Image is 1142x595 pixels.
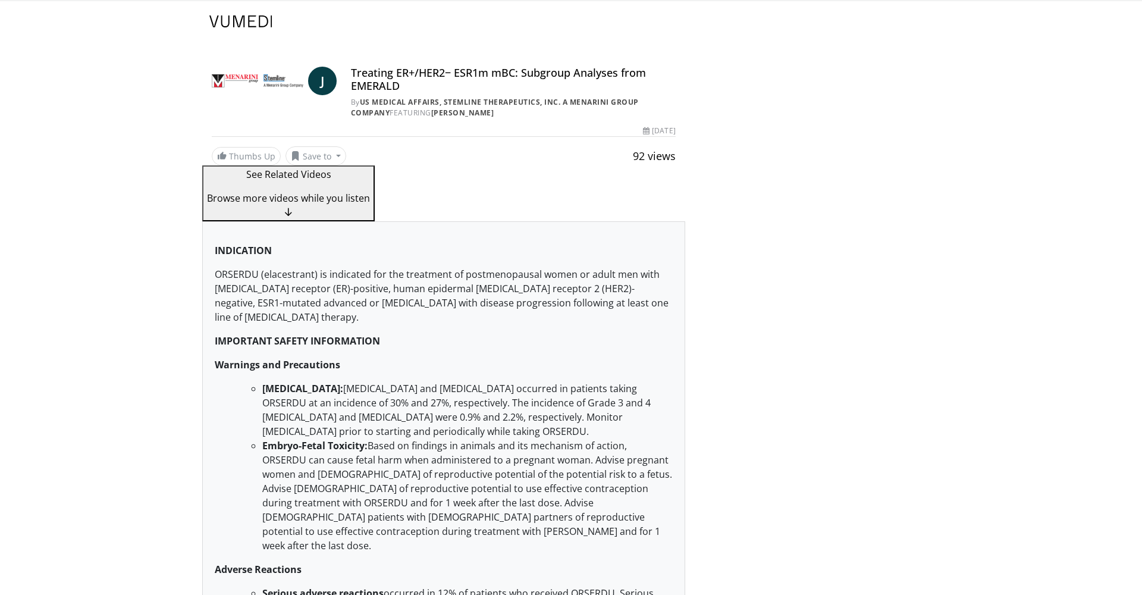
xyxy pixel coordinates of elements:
[262,439,673,553] li: Based on findings in animals and its mechanism of action, ORSERDU can cause fetal harm when admin...
[351,97,639,118] a: US Medical Affairs, Stemline Therapeutics, Inc. a Menarini Group Company
[643,126,675,136] div: [DATE]
[262,381,673,439] li: [MEDICAL_DATA] and [MEDICAL_DATA] occurred in patients taking ORSERDU at an incidence of 30% and ...
[215,244,272,257] strong: INDICATION
[215,334,380,347] strong: IMPORTANT SAFETY INFORMATION
[215,358,340,371] strong: Warnings and Precautions
[212,67,303,95] img: US Medical Affairs, Stemline Therapeutics, Inc. a Menarini Group Company
[202,165,375,221] button: See Related Videos Browse more videos while you listen
[209,15,272,27] img: VuMedi Logo
[215,267,673,324] p: ORSERDU (elacestrant) is indicated for the treatment of postmenopausal women or adult men with [M...
[351,97,676,118] div: By FEATURING
[215,563,302,576] strong: Adverse Reactions
[285,146,346,165] button: Save to
[207,167,370,181] p: See Related Videos
[212,147,281,165] a: Thumbs Up
[308,67,337,95] a: J
[431,108,494,118] a: [PERSON_NAME]
[633,149,676,163] span: 92 views
[262,439,368,452] strong: Embryo-Fetal Toxicity:
[262,382,343,395] strong: [MEDICAL_DATA]:
[351,67,676,92] h4: Treating ER+/HER2− ESR1m mBC: Subgroup Analyses from EMERALD
[207,192,370,205] span: Browse more videos while you listen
